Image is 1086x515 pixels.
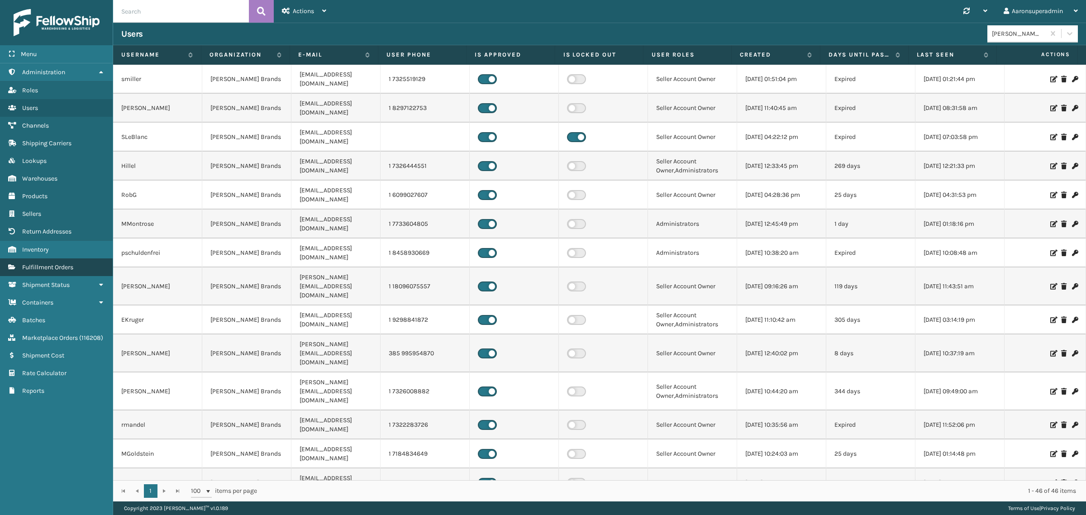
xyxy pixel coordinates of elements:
[291,65,381,94] td: [EMAIL_ADDRESS][DOMAIN_NAME]
[381,372,470,410] td: 1 7326008882
[381,305,470,334] td: 1 9298841872
[291,123,381,152] td: [EMAIL_ADDRESS][DOMAIN_NAME]
[22,139,71,147] span: Shipping Carriers
[826,181,915,210] td: 25 days
[22,104,38,112] span: Users
[202,210,291,238] td: [PERSON_NAME] Brands
[826,468,915,497] td: Expired
[291,410,381,439] td: [EMAIL_ADDRESS][DOMAIN_NAME]
[113,305,202,334] td: EKruger
[915,468,1005,497] td: [DATE] 10:12:23 am
[1072,422,1077,428] i: Change Password
[1072,350,1077,357] i: Change Password
[1050,451,1056,457] i: Edit
[1061,422,1067,428] i: Delete
[121,51,184,59] label: Username
[22,228,71,235] span: Return Addresses
[915,152,1005,181] td: [DATE] 12:21:33 pm
[915,238,1005,267] td: [DATE] 10:08:48 am
[113,210,202,238] td: MMontrose
[826,65,915,94] td: Expired
[202,334,291,372] td: [PERSON_NAME] Brands
[737,152,826,181] td: [DATE] 12:33:45 pm
[1061,283,1067,290] i: Delete
[202,267,291,305] td: [PERSON_NAME] Brands
[648,152,737,181] td: Seller Account Owner,Administrators
[737,468,826,497] td: [DATE] 01:24:05 pm
[648,267,737,305] td: Seller Account Owner
[291,468,381,497] td: [EMAIL_ADDRESS][DOMAIN_NAME]
[826,238,915,267] td: Expired
[915,305,1005,334] td: [DATE] 03:14:19 pm
[22,157,47,165] span: Lookups
[22,122,49,129] span: Channels
[826,305,915,334] td: 305 days
[829,51,891,59] label: Days until password expires
[270,486,1076,496] div: 1 - 46 of 46 items
[291,305,381,334] td: [EMAIL_ADDRESS][DOMAIN_NAME]
[124,501,228,515] p: Copyright 2023 [PERSON_NAME]™ v 1.0.189
[291,267,381,305] td: [PERSON_NAME][EMAIL_ADDRESS][DOMAIN_NAME]
[826,439,915,468] td: 25 days
[1061,350,1067,357] i: Delete
[648,65,737,94] td: Seller Account Owner
[1050,283,1056,290] i: Edit
[737,372,826,410] td: [DATE] 10:44:20 am
[1050,422,1056,428] i: Edit
[826,334,915,372] td: 8 days
[381,152,470,181] td: 1 7326444551
[381,65,470,94] td: 1 7325519129
[737,210,826,238] td: [DATE] 12:45:49 pm
[22,175,57,182] span: Warehouses
[1072,163,1077,169] i: Change Password
[113,238,202,267] td: pschuldenfrei
[113,410,202,439] td: rmandel
[381,94,470,123] td: 1 8297122753
[381,410,470,439] td: 1 7322283726
[915,123,1005,152] td: [DATE] 07:03:58 pm
[648,439,737,468] td: Seller Account Owner
[22,86,38,94] span: Roles
[1061,76,1067,82] i: Delete
[22,334,78,342] span: Marketplace Orders
[113,267,202,305] td: [PERSON_NAME]
[915,94,1005,123] td: [DATE] 08:31:58 am
[737,238,826,267] td: [DATE] 10:38:20 am
[737,439,826,468] td: [DATE] 10:24:03 am
[79,334,103,342] span: ( 116208 )
[1072,283,1077,290] i: Change Password
[381,181,470,210] td: 1 6099027607
[113,334,202,372] td: [PERSON_NAME]
[740,51,802,59] label: Created
[291,152,381,181] td: [EMAIL_ADDRESS][DOMAIN_NAME]
[826,267,915,305] td: 119 days
[1050,317,1056,323] i: Edit
[293,7,314,15] span: Actions
[648,94,737,123] td: Seller Account Owner
[826,210,915,238] td: 1 day
[1000,47,1076,62] span: Actions
[737,123,826,152] td: [DATE] 04:22:12 pm
[826,152,915,181] td: 269 days
[1050,250,1056,256] i: Edit
[291,372,381,410] td: [PERSON_NAME][EMAIL_ADDRESS][DOMAIN_NAME]
[22,299,53,306] span: Containers
[191,484,257,498] span: items per page
[1072,105,1077,111] i: Change Password
[826,123,915,152] td: Expired
[202,439,291,468] td: [PERSON_NAME] Brands
[1050,105,1056,111] i: Edit
[202,372,291,410] td: [PERSON_NAME] Brands
[1050,163,1056,169] i: Edit
[22,281,70,289] span: Shipment Status
[121,29,143,39] h3: Users
[113,468,202,497] td: rweiss
[14,9,100,36] img: logo
[737,94,826,123] td: [DATE] 11:40:45 am
[291,439,381,468] td: [EMAIL_ADDRESS][DOMAIN_NAME]
[202,65,291,94] td: [PERSON_NAME] Brands
[1050,192,1056,198] i: Edit
[113,181,202,210] td: RobG
[113,65,202,94] td: smiller
[291,334,381,372] td: [PERSON_NAME][EMAIL_ADDRESS][DOMAIN_NAME]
